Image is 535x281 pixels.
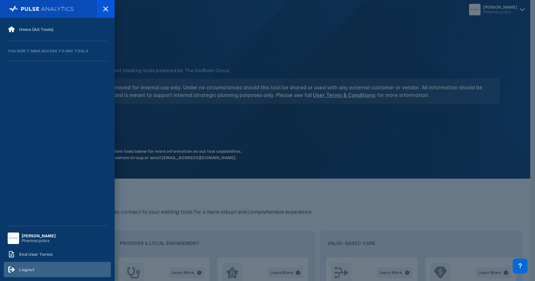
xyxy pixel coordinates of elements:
[19,267,34,272] div: Logout
[4,45,111,57] div: You don't have access to any tools
[513,259,527,273] div: Contact Support
[22,238,56,243] div: Pharmacyclics
[4,247,111,262] a: End User Terms
[19,252,53,257] div: End User Terms
[9,4,74,13] img: pulse-logo-full-white.svg
[9,234,18,243] img: menu button
[4,22,111,37] a: Home (All Tools)
[22,233,56,238] div: [PERSON_NAME]
[19,27,53,32] div: Home (All Tools)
